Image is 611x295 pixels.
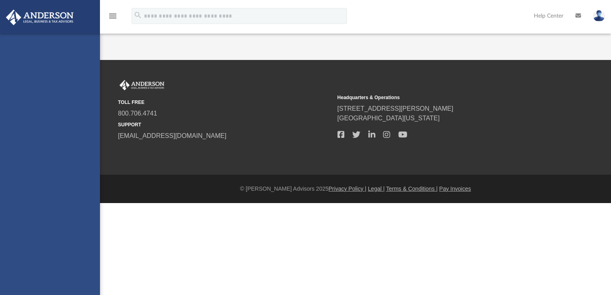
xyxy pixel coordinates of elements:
[337,115,440,122] a: [GEOGRAPHIC_DATA][US_STATE]
[108,15,118,21] a: menu
[118,80,166,90] img: Anderson Advisors Platinum Portal
[118,110,157,117] a: 800.706.4741
[118,132,226,139] a: [EMAIL_ADDRESS][DOMAIN_NAME]
[134,11,142,20] i: search
[118,121,332,128] small: SUPPORT
[593,10,605,22] img: User Pic
[118,99,332,106] small: TOLL FREE
[329,185,367,192] a: Privacy Policy |
[4,10,76,25] img: Anderson Advisors Platinum Portal
[100,185,611,193] div: © [PERSON_NAME] Advisors 2025
[368,185,385,192] a: Legal |
[337,105,453,112] a: [STREET_ADDRESS][PERSON_NAME]
[337,94,551,101] small: Headquarters & Operations
[386,185,438,192] a: Terms & Conditions |
[439,185,471,192] a: Pay Invoices
[108,11,118,21] i: menu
